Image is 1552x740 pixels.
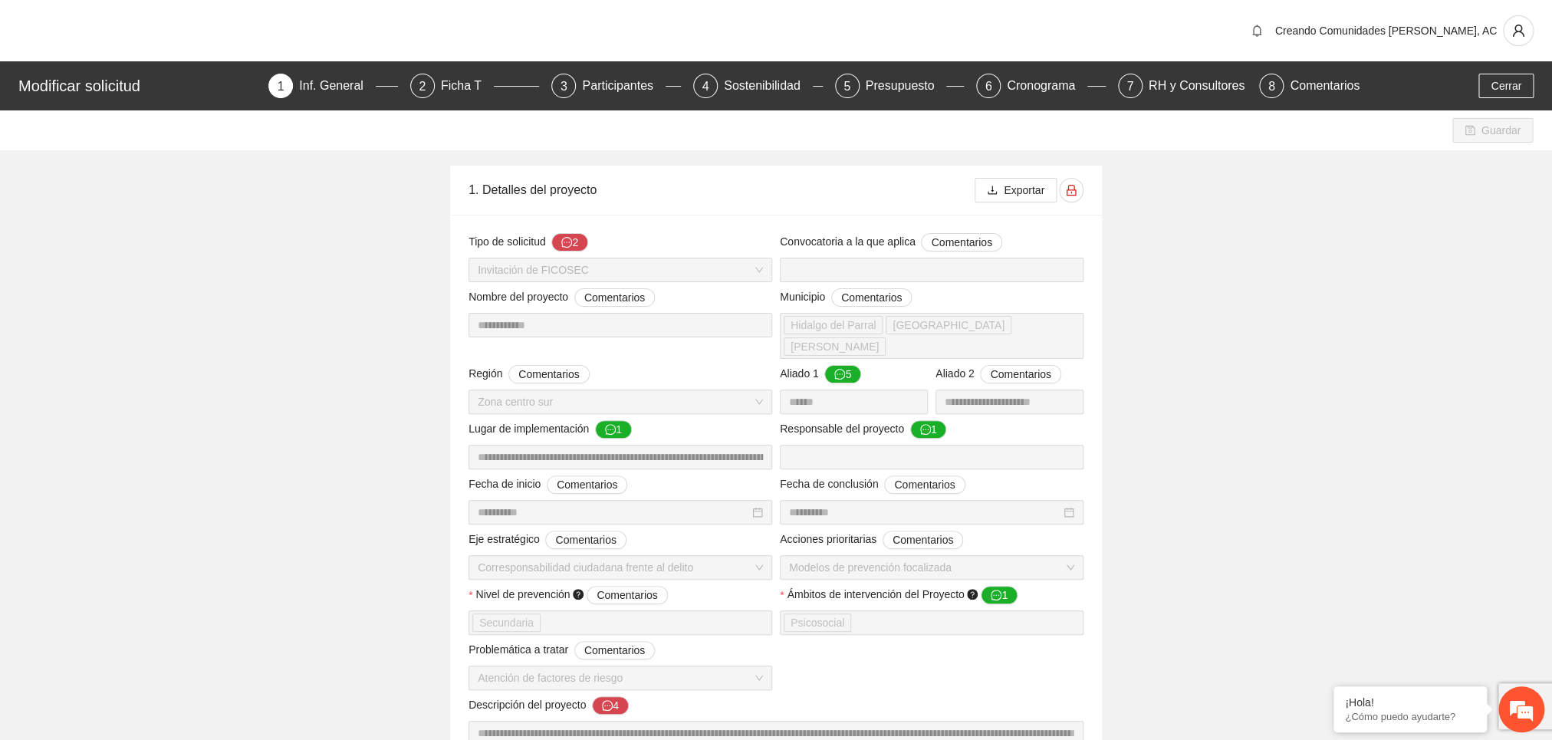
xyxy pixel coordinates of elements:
[410,74,540,98] div: 2Ficha T
[479,614,534,631] span: Secundaria
[8,419,292,472] textarea: Escriba su mensaje y pulse “Intro”
[843,80,850,93] span: 5
[1268,80,1275,93] span: 8
[478,390,763,413] span: Zona centro sur
[987,185,998,197] span: download
[557,476,617,493] span: Comentarios
[693,74,823,98] div: 4Sostenibilidad
[975,178,1057,202] button: downloadExportar
[469,420,632,439] span: Lugar de implementación
[1491,77,1521,94] span: Cerrar
[472,613,541,632] span: Secundaria
[985,80,992,93] span: 6
[592,696,629,715] button: Descripción del proyecto
[561,80,567,93] span: 3
[478,666,763,689] span: Atención de factores de riesgo
[469,531,626,549] span: Eje estratégico
[784,613,851,632] span: Psicosocial
[574,641,655,659] button: Problemática a tratar
[469,233,588,252] span: Tipo de solicitud
[555,531,616,548] span: Comentarios
[518,366,579,383] span: Comentarios
[545,531,626,549] button: Eje estratégico
[791,317,876,334] span: Hidalgo del Parral
[831,288,912,307] button: Municipio
[841,289,902,306] span: Comentarios
[551,233,588,252] button: Tipo de solicitud
[1504,24,1533,38] span: user
[1060,184,1083,196] span: lock
[893,531,953,548] span: Comentarios
[252,8,288,44] div: Minimizar ventana de chat en vivo
[981,586,1018,604] button: Ámbitos de intervención del Proyecto question-circle
[278,80,284,93] span: 1
[935,365,1061,383] span: Aliado 2
[931,234,991,251] span: Comentarios
[299,74,376,98] div: Inf. General
[587,586,667,604] button: Nivel de prevención question-circle
[921,233,1001,252] button: Convocatoria a la que aplica
[1275,25,1497,37] span: Creando Comunidades [PERSON_NAME], AC
[920,424,931,436] span: message
[573,589,584,600] span: question-circle
[780,233,1002,252] span: Convocatoria a la que aplica
[1452,118,1533,143] button: saveGuardar
[787,586,1018,604] span: Ámbitos de intervención del Proyecto
[18,74,259,98] div: Modificar solicitud
[582,74,666,98] div: Participantes
[469,365,590,383] span: Región
[419,80,426,93] span: 2
[724,74,813,98] div: Sostenibilidad
[1345,696,1475,709] div: ¡Hola!
[597,587,657,604] span: Comentarios
[780,365,861,383] span: Aliado 1
[469,696,629,715] span: Descripción del proyecto
[702,80,709,93] span: 4
[791,614,844,631] span: Psicosocial
[967,589,978,600] span: question-circle
[469,288,655,307] span: Nombre del proyecto
[1503,15,1534,46] button: user
[789,556,1074,579] span: Modelos de prevención focalizada
[990,366,1051,383] span: Comentarios
[561,237,572,249] span: message
[894,476,955,493] span: Comentarios
[469,168,975,212] div: 1. Detalles del proyecto
[584,642,645,659] span: Comentarios
[478,556,763,579] span: Corresponsabilidad ciudadana frente al delito
[508,365,589,383] button: Región
[605,424,616,436] span: message
[883,531,963,549] button: Acciones prioritarias
[976,74,1106,98] div: 6Cronograma
[469,475,627,494] span: Fecha de inicio
[551,74,681,98] div: 3Participantes
[784,316,883,334] span: Hidalgo del Parral
[584,289,645,306] span: Comentarios
[886,316,1011,334] span: Chihuahua
[1059,178,1083,202] button: lock
[1007,74,1087,98] div: Cronograma
[780,420,946,439] span: Responsable del proyecto
[910,420,947,439] button: Responsable del proyecto
[791,338,879,355] span: [PERSON_NAME]
[268,74,398,98] div: 1Inf. General
[1245,25,1268,37] span: bell
[780,475,965,494] span: Fecha de conclusión
[835,74,965,98] div: 5Presupuesto
[834,369,845,381] span: message
[89,205,212,360] span: Estamos en línea.
[1245,18,1269,43] button: bell
[1004,182,1044,199] span: Exportar
[780,288,912,307] span: Municipio
[595,420,632,439] button: Lugar de implementación
[602,700,613,712] span: message
[824,365,861,383] button: Aliado 1
[1478,74,1534,98] button: Cerrar
[1345,711,1475,722] p: ¿Cómo puedo ayudarte?
[866,74,947,98] div: Presupuesto
[1149,74,1257,98] div: RH y Consultores
[547,475,627,494] button: Fecha de inicio
[574,288,655,307] button: Nombre del proyecto
[980,365,1060,383] button: Aliado 2
[80,78,258,98] div: Chatee con nosotros ahora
